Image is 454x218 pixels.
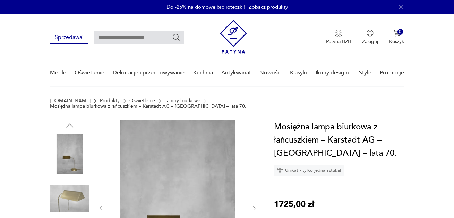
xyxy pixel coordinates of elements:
[172,33,180,41] button: Szukaj
[326,30,351,45] a: Ikona medaluPatyna B2B
[326,30,351,45] button: Patyna B2B
[100,98,120,104] a: Produkty
[389,30,404,45] button: 0Koszyk
[164,98,200,104] a: Lampy biurkowe
[259,59,282,86] a: Nowości
[221,59,251,86] a: Antykwariat
[335,30,342,37] img: Ikona medalu
[290,59,307,86] a: Klasyki
[367,30,374,37] img: Ikonka użytkownika
[75,59,104,86] a: Oświetlenie
[50,31,88,44] button: Sprzedawaj
[166,3,245,10] p: Do -25% na domowe biblioteczki!
[380,59,404,86] a: Promocje
[326,38,351,45] p: Patyna B2B
[50,104,246,109] p: Mosiężna lampa biurkowa z łańcuszkiem – Karstadt AG – [GEOGRAPHIC_DATA] – lata 70.
[50,98,91,104] a: [DOMAIN_NAME]
[362,38,378,45] p: Zaloguj
[274,198,314,211] p: 1725,00 zł
[274,165,344,176] div: Unikat - tylko jedna sztuka!
[274,120,416,160] h1: Mosiężna lampa biurkowa z łańcuszkiem – Karstadt AG – [GEOGRAPHIC_DATA] – lata 70.
[362,30,378,45] button: Zaloguj
[50,59,66,86] a: Meble
[113,59,185,86] a: Dekoracje i przechowywanie
[359,59,371,86] a: Style
[129,98,155,104] a: Oświetlenie
[193,59,213,86] a: Kuchnia
[277,167,283,173] img: Ikona diamentu
[397,29,403,35] div: 0
[249,3,288,10] a: Zobacz produkty
[50,35,88,40] a: Sprzedawaj
[393,30,400,37] img: Ikona koszyka
[316,59,351,86] a: Ikony designu
[389,38,404,45] p: Koszyk
[220,20,247,54] img: Patyna - sklep z meblami i dekoracjami vintage
[50,134,89,174] img: Zdjęcie produktu Mosiężna lampa biurkowa z łańcuszkiem – Karstadt AG – Niemcy – lata 70.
